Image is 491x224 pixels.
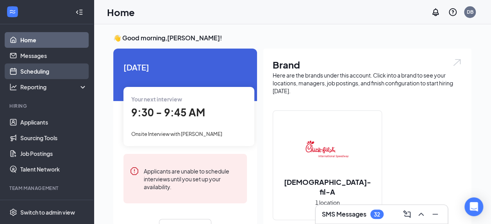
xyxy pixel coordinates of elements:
svg: ComposeMessage [402,210,412,219]
h3: 👋 Good morning, [PERSON_NAME] ! [113,34,471,42]
svg: Collapse [75,8,83,16]
svg: Minimize [430,210,440,219]
div: Here are the brands under this account. Click into a brand to see your locations, managers, job p... [273,71,462,95]
svg: Analysis [9,83,17,91]
svg: Settings [9,208,17,216]
span: Onsite Interview with [PERSON_NAME] [131,131,222,137]
h1: Home [107,5,135,19]
button: Minimize [429,208,441,220]
span: Your next interview [131,96,182,103]
img: open.6027fd2a22e1237b5b06.svg [452,58,462,67]
span: [DATE] [123,61,247,73]
div: Switch to admin view [20,208,75,216]
div: 32 [374,211,380,218]
button: ComposeMessage [401,208,413,220]
a: Sourcing Tools [20,130,87,146]
svg: Notifications [431,7,440,17]
h2: [DEMOGRAPHIC_DATA]-fil-A [273,177,382,197]
div: Open Intercom Messenger [464,197,483,216]
div: Hiring [9,103,86,109]
a: Talent Network [20,161,87,177]
a: Home [20,32,87,48]
div: DB [467,9,473,15]
svg: WorkstreamLogo [9,8,16,16]
svg: Error [130,166,139,176]
a: Applicants [20,114,87,130]
svg: ChevronUp [416,210,426,219]
span: 1 location [315,198,340,207]
button: ChevronUp [415,208,427,220]
img: Chick-fil-A [302,124,352,174]
h1: Brand [273,58,462,71]
a: Job Postings [20,146,87,161]
span: 9:30 - 9:45 AM [131,106,205,119]
a: Scheduling [20,63,87,79]
div: Team Management [9,185,86,191]
h3: SMS Messages [322,210,366,219]
div: Reporting [20,83,87,91]
svg: QuestionInfo [448,7,457,17]
a: Messages [20,48,87,63]
div: Applicants are unable to schedule interviews until you set up your availability. [144,166,241,191]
